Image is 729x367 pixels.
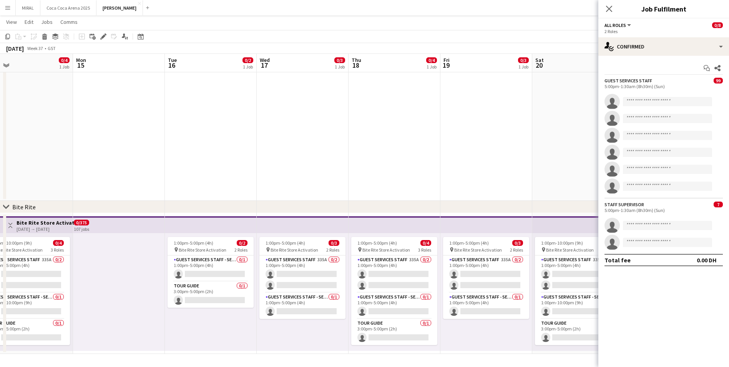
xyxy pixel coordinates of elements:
[40,0,96,15] button: Coca Coca Arena 2025
[604,83,723,89] div: 5:00pm-1:30am (8h30m) (Sun)
[714,202,723,207] span: 7
[604,22,632,28] button: All roles
[41,18,53,25] span: Jobs
[604,22,626,28] span: All roles
[16,0,40,15] button: MIRAL
[57,17,81,27] a: Comms
[714,78,723,83] span: 99
[712,22,723,28] span: 0/8
[604,202,644,207] div: Staff Supervisor
[604,256,631,264] div: Total fee
[697,256,717,264] div: 0.00 DH
[598,37,729,56] div: Confirmed
[38,17,56,27] a: Jobs
[598,4,729,14] h3: Job Fulfilment
[60,18,78,25] span: Comms
[22,17,37,27] a: Edit
[604,28,723,34] div: 2 Roles
[12,203,36,211] div: Bite Rite
[25,45,45,51] span: Week 37
[6,18,17,25] span: View
[25,18,33,25] span: Edit
[48,45,56,51] div: GST
[604,78,652,83] div: Guest Services Staff
[3,17,20,27] a: View
[6,45,24,52] div: [DATE]
[96,0,143,15] button: [PERSON_NAME]
[604,207,723,213] div: 5:00pm-1:30am (8h30m) (Sun)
